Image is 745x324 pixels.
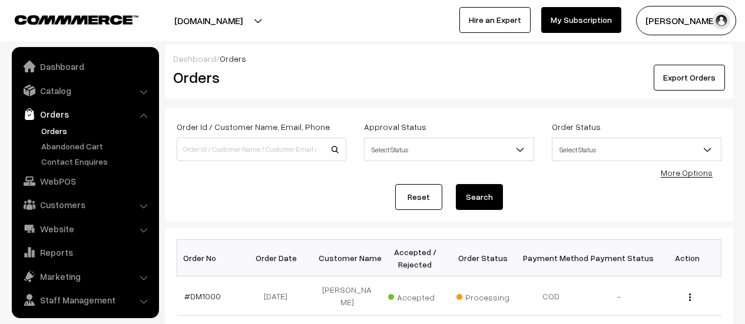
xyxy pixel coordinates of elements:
a: Marketing [15,266,155,287]
button: [DOMAIN_NAME] [133,6,284,35]
th: Customer Name [313,240,382,276]
button: [PERSON_NAME] [636,6,736,35]
a: More Options [661,168,713,178]
input: Order Id / Customer Name / Customer Email / Customer Phone [177,138,346,161]
span: Select Status [552,139,721,160]
th: Payment Status [585,240,654,276]
h2: Orders [173,68,345,86]
a: Dashboard [173,54,216,64]
th: Order Status [449,240,518,276]
label: Order Id / Customer Name, Email, Phone [177,121,330,133]
a: Catalog [15,80,155,101]
span: Accepted [388,288,447,303]
span: Orders [220,54,246,64]
a: Website [15,218,155,239]
a: Abandoned Cart [38,140,155,152]
label: Order Status [552,121,601,133]
a: Customers [15,194,155,215]
td: COD [517,276,585,316]
td: [DATE] [245,276,313,316]
div: / [173,52,725,65]
td: [PERSON_NAME] [313,276,382,316]
a: COMMMERCE [15,12,118,26]
a: Orders [38,125,155,137]
button: Export Orders [654,65,725,91]
a: Reports [15,242,155,263]
th: Order Date [245,240,313,276]
span: Select Status [364,138,534,161]
a: #DM1000 [184,291,221,301]
img: COMMMERCE [15,15,138,24]
th: Action [653,240,721,276]
td: - [585,276,654,316]
a: My Subscription [541,7,621,33]
th: Payment Method [517,240,585,276]
a: Dashboard [15,56,155,77]
th: Accepted / Rejected [381,240,449,276]
a: Reset [395,184,442,210]
a: WebPOS [15,171,155,192]
span: Processing [456,288,515,303]
a: Orders [15,103,155,125]
span: Select Status [365,139,533,160]
a: Contact Enquires [38,155,155,168]
img: user [713,12,730,29]
th: Order No [177,240,246,276]
label: Approval Status [364,121,426,133]
span: Select Status [552,138,721,161]
button: Search [456,184,503,210]
img: Menu [689,293,691,301]
a: Hire an Expert [459,7,531,33]
a: Staff Management [15,289,155,310]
